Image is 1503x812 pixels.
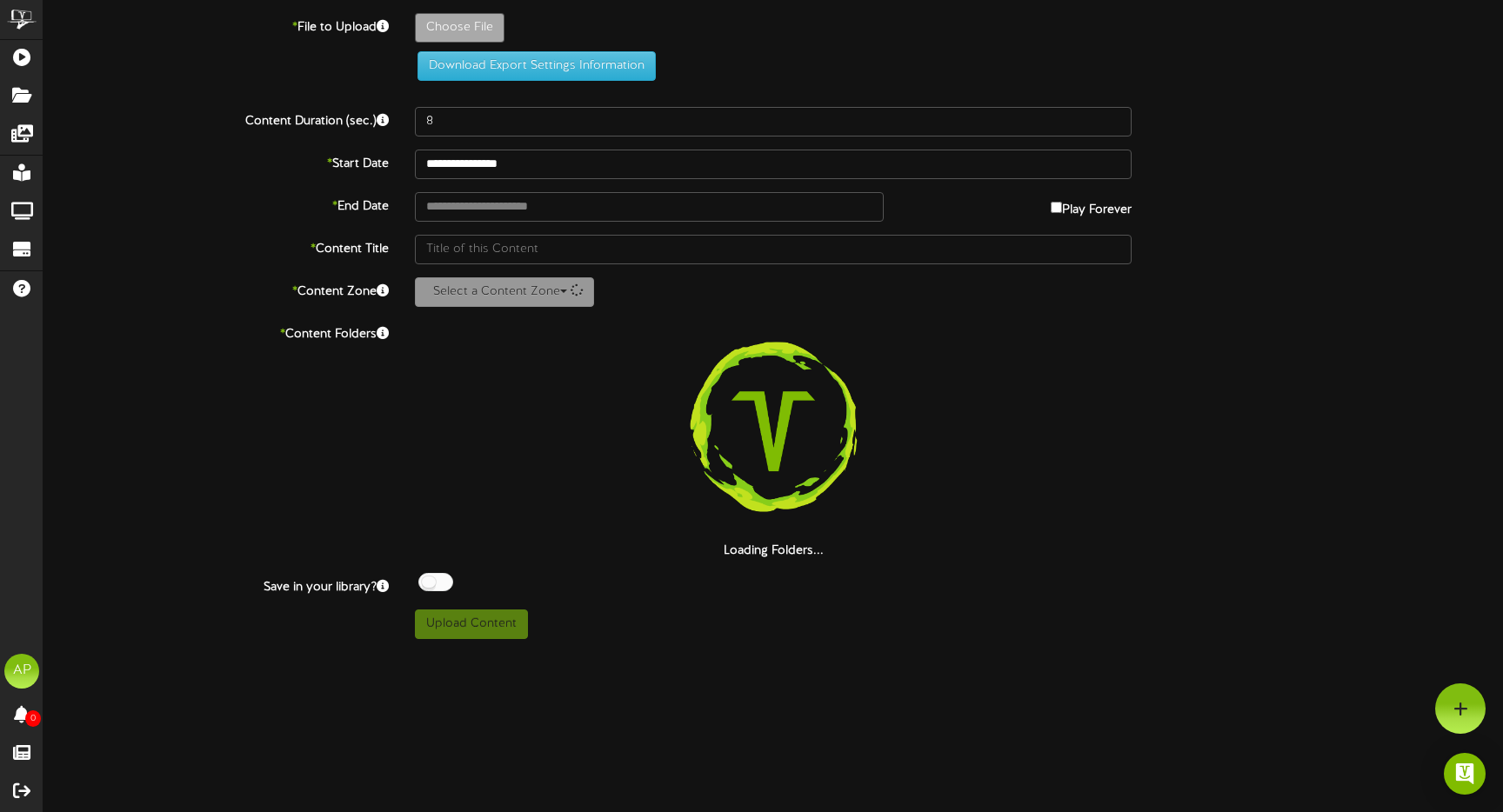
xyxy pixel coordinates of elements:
[25,710,41,727] span: 0
[662,320,885,542] img: loading-spinner-3.png
[30,320,402,343] label: Content Folders
[415,277,594,307] button: Select a Content Zone
[30,13,402,37] label: File to Upload
[1051,192,1132,219] label: Play Forever
[30,192,402,216] label: End Date
[1051,202,1062,213] input: Play Forever
[30,235,402,258] label: Content Title
[30,107,402,130] label: Content Duration (sec.)
[30,573,402,596] label: Save in your library?
[724,544,824,557] strong: Loading Folders...
[415,235,1132,264] input: Title of this Content
[415,609,528,639] button: Upload Content
[30,150,402,173] label: Start Date
[30,277,402,301] label: Content Zone
[417,51,656,81] button: Download Export Settings Information
[1444,753,1486,795] div: Open Intercom Messenger
[4,654,39,689] div: AP
[409,59,656,72] a: Download Export Settings Information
